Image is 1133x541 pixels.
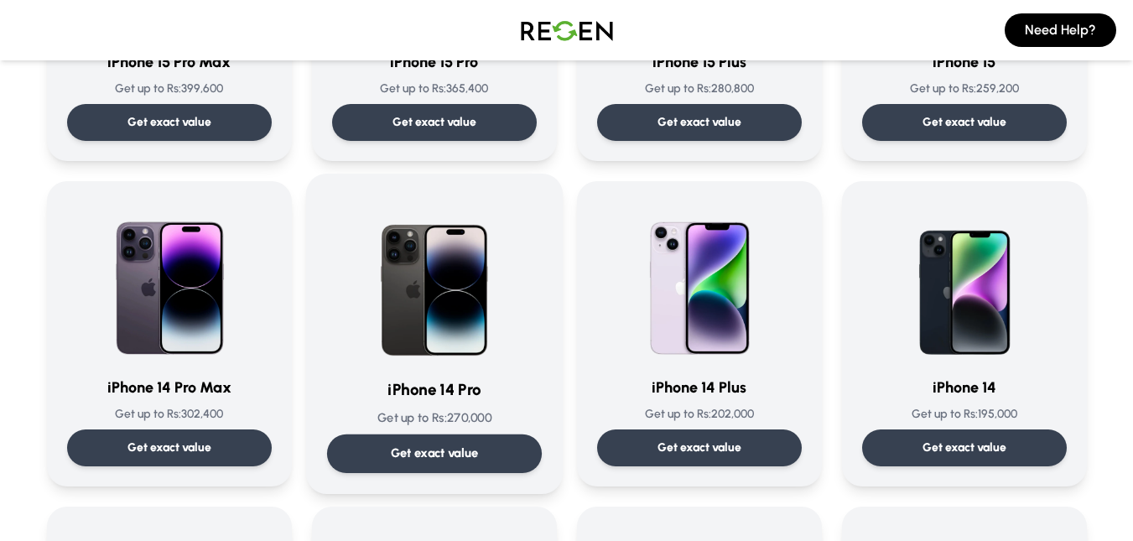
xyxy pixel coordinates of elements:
p: Get exact value [923,440,1006,456]
p: Get exact value [657,114,741,131]
button: Need Help? [1005,13,1116,47]
h3: iPhone 15 Plus [597,50,802,74]
p: Get exact value [127,440,211,456]
img: Logo [508,7,626,54]
p: Get up to Rs: 270,000 [326,409,541,427]
p: Get exact value [923,114,1006,131]
p: Get exact value [390,445,478,462]
h3: iPhone 14 Plus [597,376,802,399]
p: Get up to Rs: 365,400 [332,81,537,97]
h3: iPhone 14 Pro Max [67,376,272,399]
p: Get up to Rs: 302,400 [67,406,272,423]
p: Get exact value [657,440,741,456]
img: iPhone 14 Plus [619,201,780,362]
p: Get up to Rs: 399,600 [67,81,272,97]
img: iPhone 14 [884,201,1045,362]
p: Get up to Rs: 195,000 [862,406,1067,423]
p: Get up to Rs: 280,800 [597,81,802,97]
p: Get exact value [392,114,476,131]
h3: iPhone 15 Pro Max [67,50,272,74]
p: Get up to Rs: 202,000 [597,406,802,423]
h3: iPhone 15 [862,50,1067,74]
h3: iPhone 14 [862,376,1067,399]
p: Get exact value [127,114,211,131]
p: Get up to Rs: 259,200 [862,81,1067,97]
img: iPhone 14 Pro Max [89,201,250,362]
h3: iPhone 14 Pro [326,378,541,403]
img: iPhone 14 Pro [350,195,519,364]
h3: iPhone 15 Pro [332,50,537,74]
